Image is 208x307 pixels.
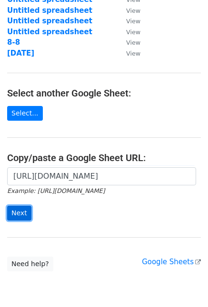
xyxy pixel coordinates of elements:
[142,258,201,266] a: Google Sheets
[7,38,20,47] a: 8-8
[7,6,92,15] a: Untitled spreadsheet
[7,28,92,36] a: Untitled spreadsheet
[7,187,105,194] small: Example: [URL][DOMAIN_NAME]
[7,106,43,121] a: Select...
[126,18,140,25] small: View
[126,50,140,57] small: View
[7,152,201,163] h4: Copy/paste a Google Sheet URL:
[117,28,140,36] a: View
[7,167,196,185] input: Paste your Google Sheet URL here
[7,17,92,25] a: Untitled spreadsheet
[126,7,140,14] small: View
[126,29,140,36] small: View
[7,257,53,271] a: Need help?
[7,49,34,58] a: [DATE]
[7,206,31,221] input: Next
[117,17,140,25] a: View
[117,49,140,58] a: View
[160,261,208,307] iframe: Chat Widget
[7,87,201,99] h4: Select another Google Sheet:
[117,38,140,47] a: View
[126,39,140,46] small: View
[117,6,140,15] a: View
